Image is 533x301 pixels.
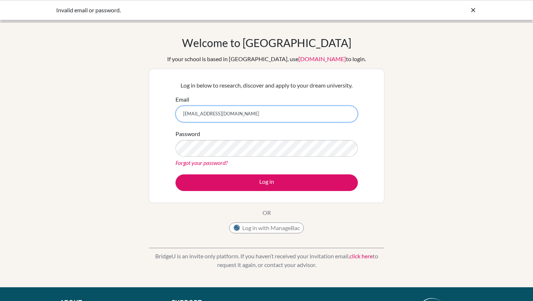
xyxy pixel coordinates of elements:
div: If your school is based in [GEOGRAPHIC_DATA], use to login. [167,55,366,63]
div: Invalid email or password. [56,6,368,14]
h1: Welcome to [GEOGRAPHIC_DATA] [182,36,351,49]
p: BridgeU is an invite only platform. If you haven’t received your invitation email, to request it ... [149,252,384,269]
a: click here [350,253,373,259]
p: Log in below to research, discover and apply to your dream university. [175,81,358,90]
a: [DOMAIN_NAME] [298,55,346,62]
p: OR [263,208,271,217]
a: Forgot your password? [175,159,228,166]
button: Log in [175,174,358,191]
button: Log in with ManageBac [229,222,304,233]
label: Password [175,130,200,138]
label: Email [175,95,189,104]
